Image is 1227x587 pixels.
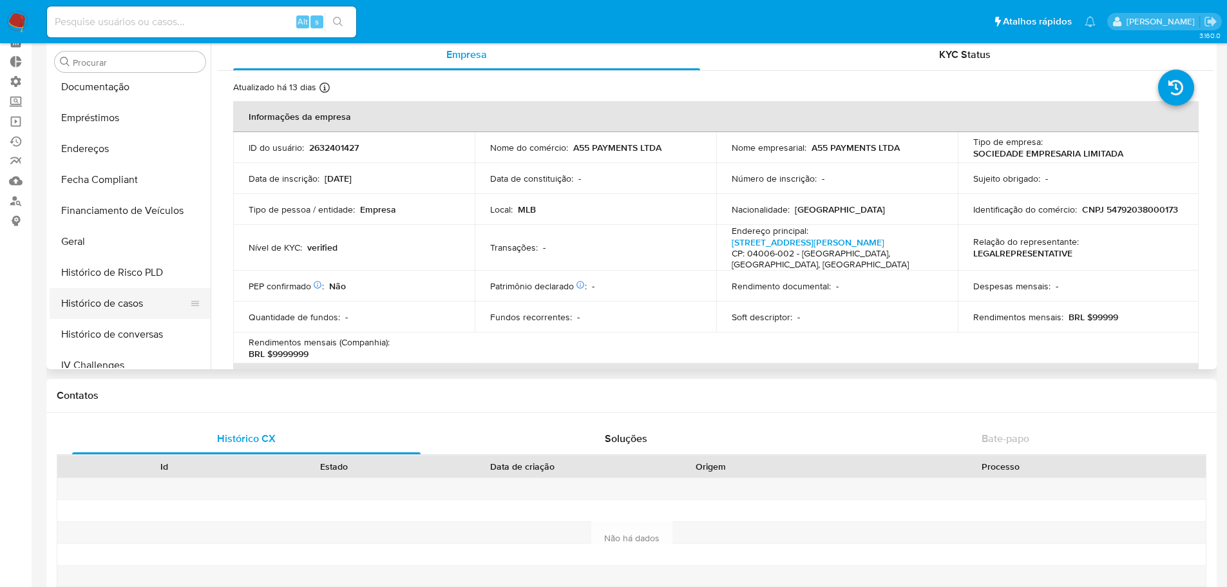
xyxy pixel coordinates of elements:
p: - [1045,173,1048,184]
p: 2632401427 [309,142,359,153]
h1: Contatos [57,389,1206,402]
p: - [345,311,348,323]
span: Bate-papo [982,431,1029,446]
div: Processo [804,460,1197,473]
span: Soluções [605,431,647,446]
p: - [577,311,580,323]
p: Data de constituição : [490,173,573,184]
p: Identificação do comércio : [973,204,1077,215]
p: ID do usuário : [249,142,304,153]
p: - [578,173,581,184]
span: Atalhos rápidos [1003,15,1072,28]
p: Fundos recorrentes : [490,311,572,323]
p: Patrimônio declarado : [490,280,587,292]
button: Endereços [50,133,211,164]
p: - [1056,280,1058,292]
div: Id [89,460,240,473]
button: Financiamento de Veículos [50,195,211,226]
p: [GEOGRAPHIC_DATA] [795,204,885,215]
p: - [592,280,594,292]
span: s [315,15,319,28]
input: Procurar [73,57,200,68]
p: Despesas mensais : [973,280,1051,292]
p: edgar.zuliani@mercadolivre.com [1127,15,1199,28]
div: Estado [258,460,410,473]
input: Pesquise usuários ou casos... [47,14,356,30]
div: Data de criação [428,460,617,473]
p: SOCIEDADE EMPRESARIA LIMITADA [973,148,1123,159]
p: Nacionalidade : [732,204,790,215]
span: 3.160.0 [1199,30,1221,41]
p: - [836,280,839,292]
p: Tipo de pessoa / entidade : [249,204,355,215]
p: Tipo de empresa : [973,136,1043,148]
p: Data de inscrição : [249,173,319,184]
p: LEGALREPRESENTATIVE [973,247,1072,259]
button: Documentação [50,72,211,102]
h4: CP: 04006-002 - [GEOGRAPHIC_DATA], [GEOGRAPHIC_DATA], [GEOGRAPHIC_DATA] [732,248,937,271]
p: Atualizado há 13 dias [233,81,316,93]
p: A55 PAYMENTS LTDA [573,142,661,153]
p: Nome do comércio : [490,142,568,153]
a: Notificações [1085,16,1096,27]
th: Informações da empresa [233,101,1199,132]
p: PEP confirmado : [249,280,324,292]
p: Endereço principal : [732,225,808,236]
p: [DATE] [325,173,352,184]
button: search-icon [325,13,351,31]
p: Nível de KYC : [249,242,302,253]
p: Quantidade de fundos : [249,311,340,323]
span: Empresa [446,47,487,62]
p: verified [307,242,338,253]
p: Transações : [490,242,538,253]
p: Rendimento documental : [732,280,831,292]
span: KYC Status [939,47,991,62]
p: Local : [490,204,513,215]
button: Empréstimos [50,102,211,133]
p: Rendimentos mensais : [973,311,1063,323]
span: Histórico CX [217,431,276,446]
p: Rendimentos mensais (Companhia) : [249,336,390,348]
p: - [797,311,800,323]
p: Empresa [360,204,396,215]
p: - [822,173,824,184]
p: BRL $99999 [1069,311,1118,323]
p: BRL $9999999 [249,348,309,360]
button: Histórico de conversas [50,319,211,350]
p: Não [329,280,346,292]
p: Nome empresarial : [732,142,806,153]
p: A55 PAYMENTS LTDA [812,142,900,153]
button: Fecha Compliant [50,164,211,195]
th: Detalhes de contato [233,363,1199,394]
p: Relação do representante : [973,236,1079,247]
p: CNPJ 54792038000173 [1082,204,1178,215]
button: Geral [50,226,211,257]
a: [STREET_ADDRESS][PERSON_NAME] [732,236,884,249]
button: Procurar [60,57,70,67]
div: Origem [635,460,786,473]
p: Sujeito obrigado : [973,173,1040,184]
button: Histórico de Risco PLD [50,257,211,288]
p: Número de inscrição : [732,173,817,184]
p: MLB [518,204,536,215]
a: Sair [1204,15,1217,28]
p: - [543,242,546,253]
p: Soft descriptor : [732,311,792,323]
span: Alt [298,15,308,28]
button: IV Challenges [50,350,211,381]
button: Histórico de casos [50,288,200,319]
